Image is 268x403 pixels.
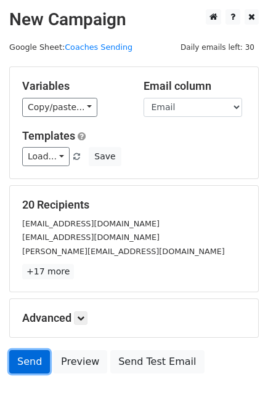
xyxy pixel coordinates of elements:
a: Send [9,350,50,373]
h5: Email column [144,79,246,93]
a: Load... [22,147,70,166]
small: [EMAIL_ADDRESS][DOMAIN_NAME] [22,233,160,242]
h5: 20 Recipients [22,198,246,212]
a: Templates [22,129,75,142]
button: Save [89,147,121,166]
a: Coaches Sending [65,42,132,52]
span: Daily emails left: 30 [176,41,259,54]
iframe: Chat Widget [206,344,268,403]
h5: Variables [22,79,125,93]
small: Google Sheet: [9,42,132,52]
a: Preview [53,350,107,373]
small: [EMAIL_ADDRESS][DOMAIN_NAME] [22,219,160,228]
h5: Advanced [22,311,246,325]
small: [PERSON_NAME][EMAIL_ADDRESS][DOMAIN_NAME] [22,247,225,256]
a: +17 more [22,264,74,279]
a: Send Test Email [110,350,204,373]
a: Daily emails left: 30 [176,42,259,52]
a: Copy/paste... [22,98,97,117]
h2: New Campaign [9,9,259,30]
